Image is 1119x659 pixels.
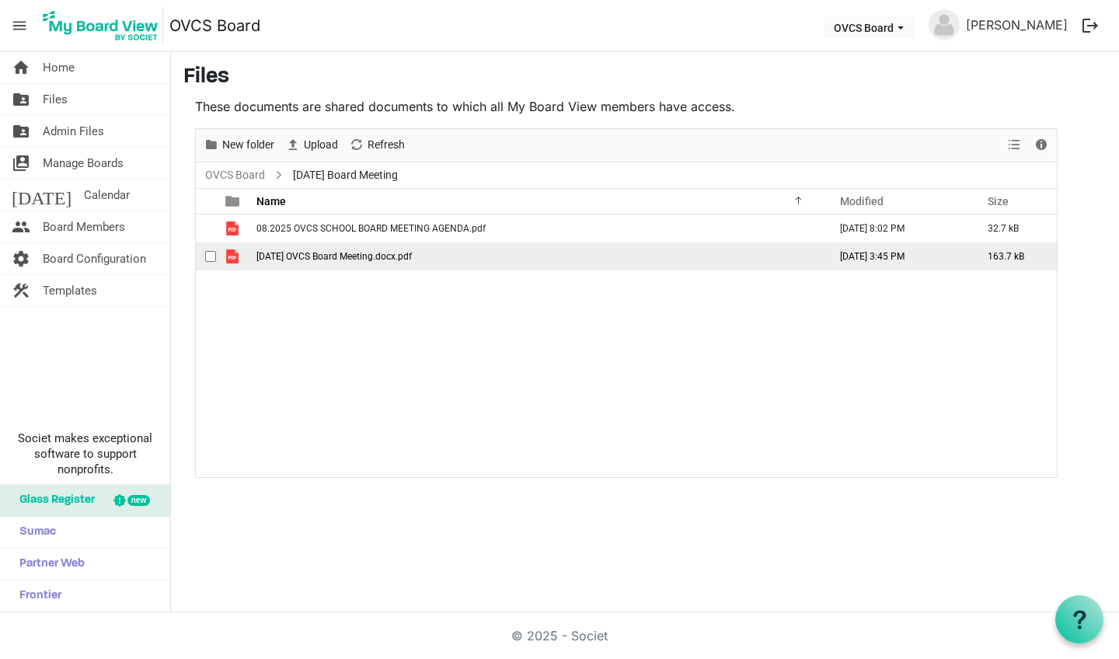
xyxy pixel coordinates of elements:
a: © 2025 - Societ [511,628,608,643]
span: Societ makes exceptional software to support nonprofits. [7,431,163,477]
span: Templates [43,275,97,306]
span: Manage Boards [43,148,124,179]
td: 08.2025 OVCS SCHOOL BOARD MEETING AGENDA.pdf is template cell column header Name [252,214,824,242]
button: logout [1074,9,1107,42]
div: new [127,495,150,506]
button: Details [1031,135,1052,155]
span: settings [12,243,30,274]
span: Admin Files [43,116,104,147]
td: August 17, 2025 3:45 PM column header Modified [824,242,971,270]
td: is template cell column header type [216,242,252,270]
span: Partner Web [12,549,85,580]
a: [PERSON_NAME] [960,9,1074,40]
span: Files [43,84,68,115]
span: Sumac [12,517,56,548]
span: 08.2025 OVCS SCHOOL BOARD MEETING AGENDA.pdf [256,223,486,234]
div: View [1002,129,1028,162]
span: folder_shared [12,116,30,147]
td: 2025-07-15 OVCS Board Meeting.docx.pdf is template cell column header Name [252,242,824,270]
span: Calendar [84,180,130,211]
button: Upload [283,135,341,155]
a: OVCS Board [202,166,268,185]
span: Name [256,195,286,207]
div: Upload [280,129,343,162]
span: [DATE] [12,180,71,211]
span: people [12,211,30,242]
td: checkbox [196,214,216,242]
span: [DATE] OVCS Board Meeting.docx.pdf [256,251,412,262]
div: Details [1028,129,1055,162]
span: Frontier [12,581,61,612]
span: home [12,52,30,83]
span: Board Configuration [43,243,146,274]
button: New folder [201,135,277,155]
a: My Board View Logo [38,6,169,45]
span: [DATE] Board Meeting [290,166,401,185]
a: OVCS Board [169,10,260,41]
img: My Board View Logo [38,6,163,45]
span: Modified [840,195,884,207]
img: no-profile-picture.svg [929,9,960,40]
p: These documents are shared documents to which all My Board View members have access. [195,97,1058,116]
span: Upload [302,135,340,155]
h3: Files [183,65,1107,91]
span: New folder [221,135,276,155]
span: Board Members [43,211,125,242]
td: checkbox [196,242,216,270]
span: folder_shared [12,84,30,115]
span: Home [43,52,75,83]
td: August 16, 2025 8:02 PM column header Modified [824,214,971,242]
button: View dropdownbutton [1005,135,1023,155]
span: menu [5,11,34,40]
span: construction [12,275,30,306]
td: 32.7 kB is template cell column header Size [971,214,1057,242]
button: Refresh [347,135,408,155]
span: Refresh [366,135,406,155]
div: New folder [198,129,280,162]
button: OVCS Board dropdownbutton [824,16,914,38]
span: switch_account [12,148,30,179]
span: Glass Register [12,485,95,516]
div: Refresh [343,129,410,162]
span: Size [988,195,1009,207]
td: is template cell column header type [216,214,252,242]
td: 163.7 kB is template cell column header Size [971,242,1057,270]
